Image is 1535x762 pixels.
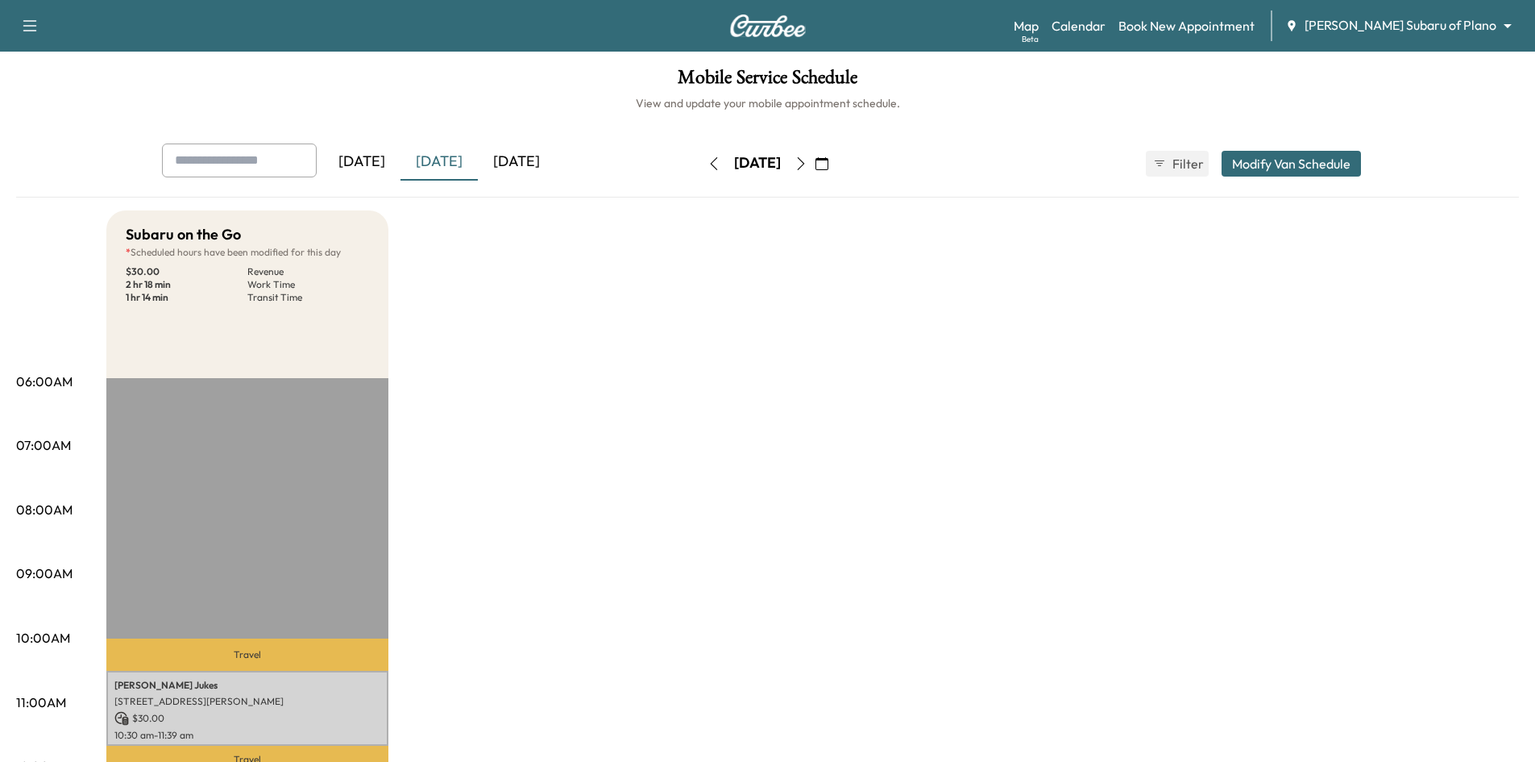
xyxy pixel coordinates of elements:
button: Filter [1146,151,1209,177]
div: [DATE] [400,144,478,181]
button: Modify Van Schedule [1222,151,1361,177]
p: [STREET_ADDRESS][PERSON_NAME] [114,695,380,708]
p: 10:30 am - 11:39 am [114,729,380,742]
img: Curbee Logo [729,15,807,37]
p: 1 hr 14 min [126,291,247,304]
div: [DATE] [734,153,781,173]
div: [DATE] [478,144,555,181]
span: Filter [1172,154,1201,173]
p: Revenue [247,265,369,278]
a: Calendar [1052,16,1106,35]
h5: Subaru on the Go [126,223,241,246]
p: 11:00AM [16,693,66,712]
a: MapBeta [1014,16,1039,35]
p: 08:00AM [16,500,73,519]
p: Travel [106,639,388,671]
p: Work Time [247,278,369,291]
p: [PERSON_NAME] Jukes [114,679,380,692]
p: 10:00AM [16,628,70,647]
p: $ 30.00 [126,265,247,278]
span: [PERSON_NAME] Subaru of Plano [1305,16,1496,35]
p: 07:00AM [16,435,71,455]
a: Book New Appointment [1118,16,1255,35]
p: Scheduled hours have been modified for this day [126,246,369,259]
p: $ 30.00 [114,711,380,726]
p: Transit Time [247,291,369,304]
div: [DATE] [323,144,400,181]
p: 06:00AM [16,372,73,391]
div: Beta [1022,33,1039,45]
h6: View and update your mobile appointment schedule. [16,95,1519,111]
p: 09:00AM [16,564,73,583]
h1: Mobile Service Schedule [16,68,1519,95]
p: 2 hr 18 min [126,278,247,291]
